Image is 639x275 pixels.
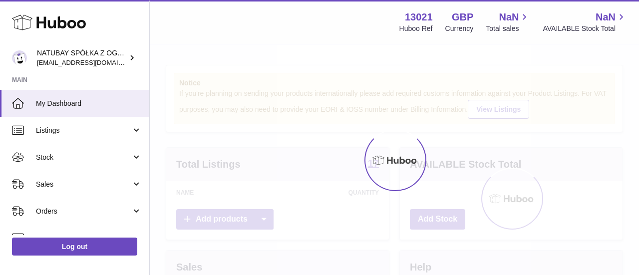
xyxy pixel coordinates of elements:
[36,207,131,216] span: Orders
[12,238,137,256] a: Log out
[543,24,627,33] span: AVAILABLE Stock Total
[543,10,627,33] a: NaN AVAILABLE Stock Total
[36,153,131,162] span: Stock
[36,99,142,108] span: My Dashboard
[499,10,519,24] span: NaN
[486,24,530,33] span: Total sales
[405,10,433,24] strong: 13021
[37,58,147,66] span: [EMAIL_ADDRESS][DOMAIN_NAME]
[37,48,127,67] div: NATUBAY SPÓŁKA Z OGRANICZONĄ ODPOWIEDZIALNOŚCIĄ
[36,234,142,243] span: Usage
[452,10,473,24] strong: GBP
[12,50,27,65] img: internalAdmin-13021@internal.huboo.com
[596,10,616,24] span: NaN
[486,10,530,33] a: NaN Total sales
[36,180,131,189] span: Sales
[399,24,433,33] div: Huboo Ref
[445,24,474,33] div: Currency
[36,126,131,135] span: Listings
